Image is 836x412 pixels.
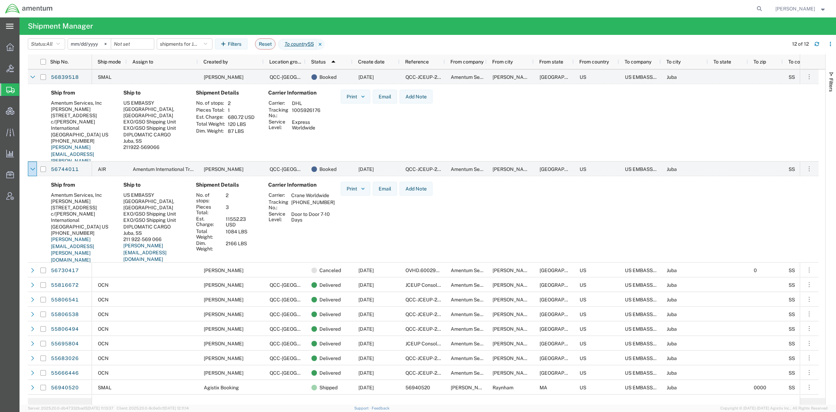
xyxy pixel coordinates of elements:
span: US [580,297,586,302]
span: TX [540,326,589,332]
h4: Shipment Details [196,182,257,188]
span: OCN [98,341,109,346]
span: Reference [405,59,429,65]
span: Irving [493,297,532,302]
span: US EMBASSY JUBA, SOUTH SUDAN [625,312,759,317]
span: US [580,341,586,346]
h4: Ship from [51,90,112,96]
span: SS [789,282,795,288]
td: 1005926176 [289,107,324,119]
span: Irving [493,74,532,80]
span: Client: 2025.20.0-8c6e0cf [117,406,189,410]
span: 09/16/2025 [358,74,374,80]
span: US [580,312,586,317]
span: TX [540,297,589,302]
span: QCC-TX Location Group [270,166,367,172]
span: [DATE] 12:11:14 [164,406,189,410]
div: Amentum Services, Inc [51,192,112,198]
span: Micah Conrad [451,385,490,390]
span: 09/08/2025 [358,166,374,172]
span: US EMBASSY JUBA, SOUTH SUDAN [625,355,759,361]
div: [PERSON_NAME] [51,198,112,204]
div: c/[PERSON_NAME] International [51,211,112,223]
span: Shipped [319,395,338,410]
span: JCEUP Console 5/23/2025 [405,341,456,346]
span: Juba [667,355,677,361]
div: Juba, SS [123,230,185,236]
div: 211922-569066 [123,144,185,150]
span: OCN [98,326,109,332]
h4: Ship from [51,182,112,188]
span: Assign to [132,59,153,65]
span: TX [540,74,589,80]
span: Jason Martin [204,326,243,332]
span: Irving [493,166,532,172]
img: dropdown [360,186,366,192]
span: Delivered [319,336,341,351]
div: 12 of 12 [792,40,809,48]
span: SS [789,268,795,273]
th: Tracking No.: [268,107,289,119]
div: US EMBASSY [GEOGRAPHIC_DATA], [GEOGRAPHIC_DATA] [123,100,185,119]
span: US EMBASSY JUBA, SOUTH SUDAN [625,385,759,390]
span: Delivered [319,366,341,380]
h4: Carrier Information [268,90,324,96]
span: QCC-JCEUP-25156-0002 [405,312,463,317]
span: US EMBASSY JUBA, SOUTH SUDAN [625,74,759,80]
span: Amentum Services, Inc. [451,268,503,273]
span: US [580,282,586,288]
button: Filters [215,38,248,50]
span: SS [789,326,795,332]
span: SS [789,370,795,376]
span: 05/21/2025 [358,370,374,376]
span: QCC-TX Location Group [270,297,367,302]
span: Create date [358,59,385,65]
div: EXO/GSO Shipping Unit [123,217,185,223]
th: No. of stops: [196,192,223,204]
span: Delivered [319,278,341,292]
span: All [46,41,53,47]
span: TX [540,341,589,346]
span: From company [450,59,483,65]
span: Juba [667,341,677,346]
input: Not set [68,39,111,49]
a: [PERSON_NAME][EMAIL_ADDRESS][PERSON_NAME][DOMAIN_NAME] [51,144,94,171]
td: 3 [223,204,257,216]
td: 2 [225,100,257,107]
span: OVHD.600294.PURCH [405,268,457,273]
button: Status:All [28,38,65,50]
a: 55816672 [51,280,79,291]
span: Delivered [319,292,341,307]
a: [PERSON_NAME][EMAIL_ADDRESS][DOMAIN_NAME] [123,243,167,262]
span: TX [540,370,589,376]
span: Server: 2025.20.0-db47332bad5 [28,406,114,410]
span: Amentum Services, Inc [451,341,502,346]
span: Delivered [319,307,341,322]
td: Express Worldwide [289,119,324,131]
img: logo [5,3,53,14]
a: 56839518 [51,72,79,83]
span: OCN [98,297,109,302]
span: 0 [754,268,757,273]
span: Amentum Services, Inc [451,326,502,332]
span: Filters [828,78,834,92]
div: US EMBASSY [GEOGRAPHIC_DATA], [GEOGRAPHIC_DATA] [123,192,185,211]
span: QCC-TX Location Group [270,312,367,317]
span: SS [789,341,795,346]
span: Jason Martin [204,312,243,317]
span: Juba [667,312,677,317]
button: Email [373,90,397,104]
span: Jason Martin [204,166,243,172]
a: 56940520 [51,382,79,394]
h4: Ship to [123,90,185,96]
span: To zip [753,59,766,65]
img: dropdown [360,93,366,100]
td: 2 [223,192,257,204]
td: DHL [289,100,324,107]
div: DIPLOMATIC CARGO [123,224,185,230]
span: From state [539,59,563,65]
h4: Carrier Information [268,182,324,188]
span: TX [540,282,589,288]
a: 55806538 [51,309,79,320]
span: SMAL [98,74,111,80]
